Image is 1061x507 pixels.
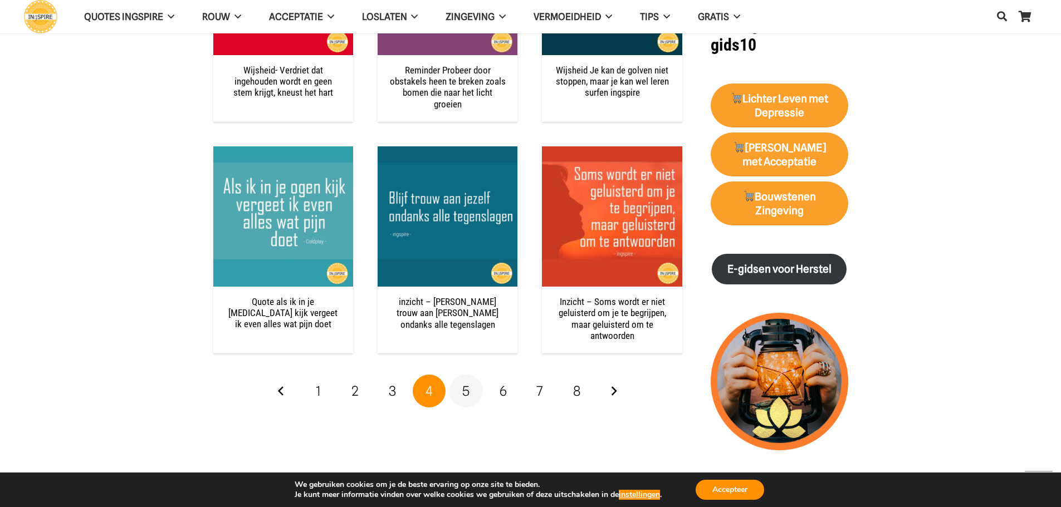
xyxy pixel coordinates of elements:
[213,146,353,286] img: Quote Coldplay: als ik in je ogen kijk vergeet ik even alles wat pijn doet
[351,383,359,399] span: 2
[84,11,163,22] span: QUOTES INGSPIRE
[640,11,659,22] span: TIPS
[536,383,543,399] span: 7
[500,383,507,399] span: 6
[378,146,517,286] img: Blijf trouw aan jezelf ondanks alle tegenslagen - spreuk ingspire
[684,3,754,31] a: GRATIS
[1025,471,1053,499] a: Terug naar top
[731,92,742,103] img: 🛒
[560,375,594,408] a: Pagina 8
[255,3,348,31] a: Acceptatie
[744,190,754,201] img: 🛒
[375,375,409,408] a: Pagina 3
[734,141,744,152] img: 🛒
[559,296,666,341] a: Inzicht – Soms wordt er niet geluisterd om je te begrijpen, maar geluisterd om te antwoorden
[188,3,255,31] a: ROUW
[730,92,828,119] strong: Lichter Leven met Depressie
[378,147,517,159] a: inzicht – Blijf trouw aan jezelf ondanks alle tegenslagen
[462,383,470,399] span: 5
[698,11,729,22] span: GRATIS
[449,375,483,408] a: Pagina 5
[542,147,682,159] a: Inzicht – Soms wordt er niet geluisterd om je te begrijpen, maar geluisterd om te antwoorden
[389,383,396,399] span: 3
[711,181,848,226] a: 🛒Bouwstenen Zingeving
[228,296,338,330] a: Quote als ik in je [MEDICAL_DATA] kijk vergeet ik even alles wat pijn doet
[573,383,581,399] span: 8
[70,3,188,31] a: QUOTES INGSPIRE
[619,490,660,500] button: instellingen
[446,11,495,22] span: Zingeving
[295,480,662,490] p: We gebruiken cookies om je de beste ervaring op onze site te bieden.
[711,313,848,450] img: lichtpuntjes voor in donkere tijden
[520,3,626,31] a: VERMOEIDHEID
[390,65,506,110] a: Reminder Probeer door obstakels heen te breken zoals bomen die naar het licht groeien
[233,65,333,99] a: Wijsheid- Verdriet dat ingehouden wordt en geen stem krijgt, kneust het hart
[348,3,432,31] a: Loslaten
[712,254,847,284] a: E-gidsen voor Herstel
[316,383,321,399] span: 1
[711,83,848,128] a: 🛒Lichter Leven met Depressie
[413,375,446,408] span: Pagina 4
[397,296,498,330] a: inzicht – [PERSON_NAME] trouw aan [PERSON_NAME] ondanks alle tegenslagen
[711,132,848,177] a: 🛒[PERSON_NAME] met Acceptatie
[534,11,601,22] span: VERMOEIDHEID
[524,375,557,408] a: Pagina 7
[213,147,353,159] a: Quote als ik in je ogen kijk vergeet ik even alles wat pijn doet
[556,65,669,99] a: Wijsheid Je kan de golven niet stoppen, maar je kan wel leren surfen ingspire
[362,11,407,22] span: Loslaten
[426,383,433,399] span: 4
[727,263,832,275] strong: E-gidsen voor Herstel
[696,480,764,500] button: Accepteer
[202,11,230,22] span: ROUW
[269,11,323,22] span: Acceptatie
[542,146,682,286] img: Spreuk van Ingspire: Soms wordt er niet geluisterd om je te begrijpen, maar geluisterd om te antw...
[295,490,662,500] p: Je kunt meer informatie vinden over welke cookies we gebruiken of deze uitschakelen in de .
[742,190,816,217] strong: Bouwstenen Zingeving
[626,3,684,31] a: TIPS
[486,375,520,408] a: Pagina 6
[432,3,520,31] a: Zingeving
[302,375,335,408] a: Pagina 1
[991,3,1013,30] a: Zoeken
[339,375,372,408] a: Pagina 2
[733,141,826,168] strong: [PERSON_NAME] met Acceptatie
